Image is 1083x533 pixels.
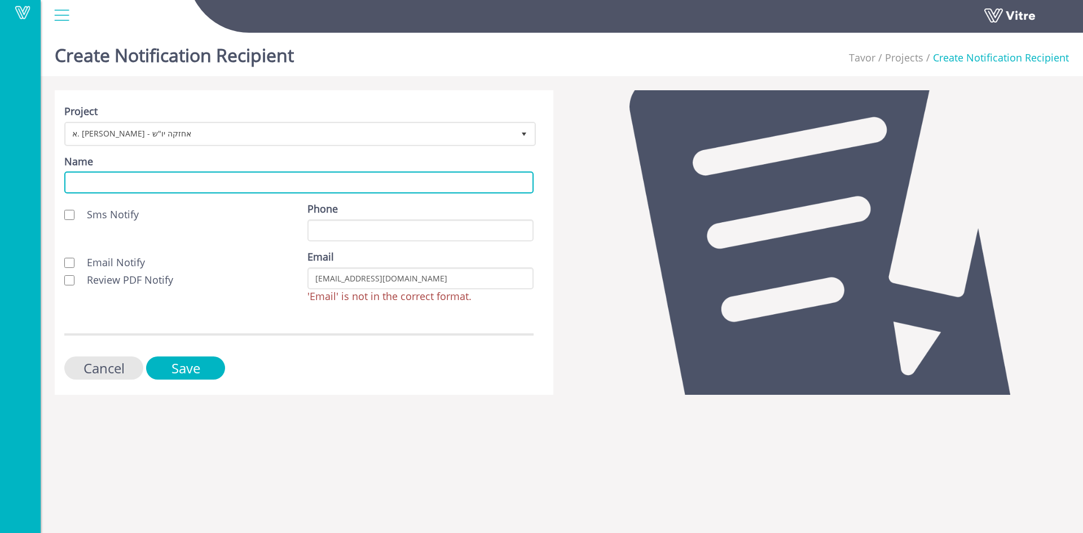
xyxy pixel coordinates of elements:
[64,356,143,380] input: Cancel
[64,210,74,220] input: Sms Notify
[64,104,98,119] label: Project
[307,289,472,303] span: 'Email' is not in the correct format.
[76,208,139,222] label: Sms Notify
[885,51,923,64] a: Projects
[307,250,334,265] label: Email
[64,155,93,169] label: Name
[66,124,514,144] span: א. [PERSON_NAME] - אחזקה יו"ש
[849,51,875,64] span: 221
[64,258,74,268] input: Email Notify
[307,202,338,217] label: Phone
[55,28,294,76] h1: Create Notification Recipient
[146,356,225,380] input: Save
[64,275,74,285] input: Review PDF Notify
[923,51,1069,65] li: Create Notification Recipient
[514,124,534,144] span: select
[76,273,173,288] label: Review PDF Notify
[76,256,145,270] label: Email Notify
